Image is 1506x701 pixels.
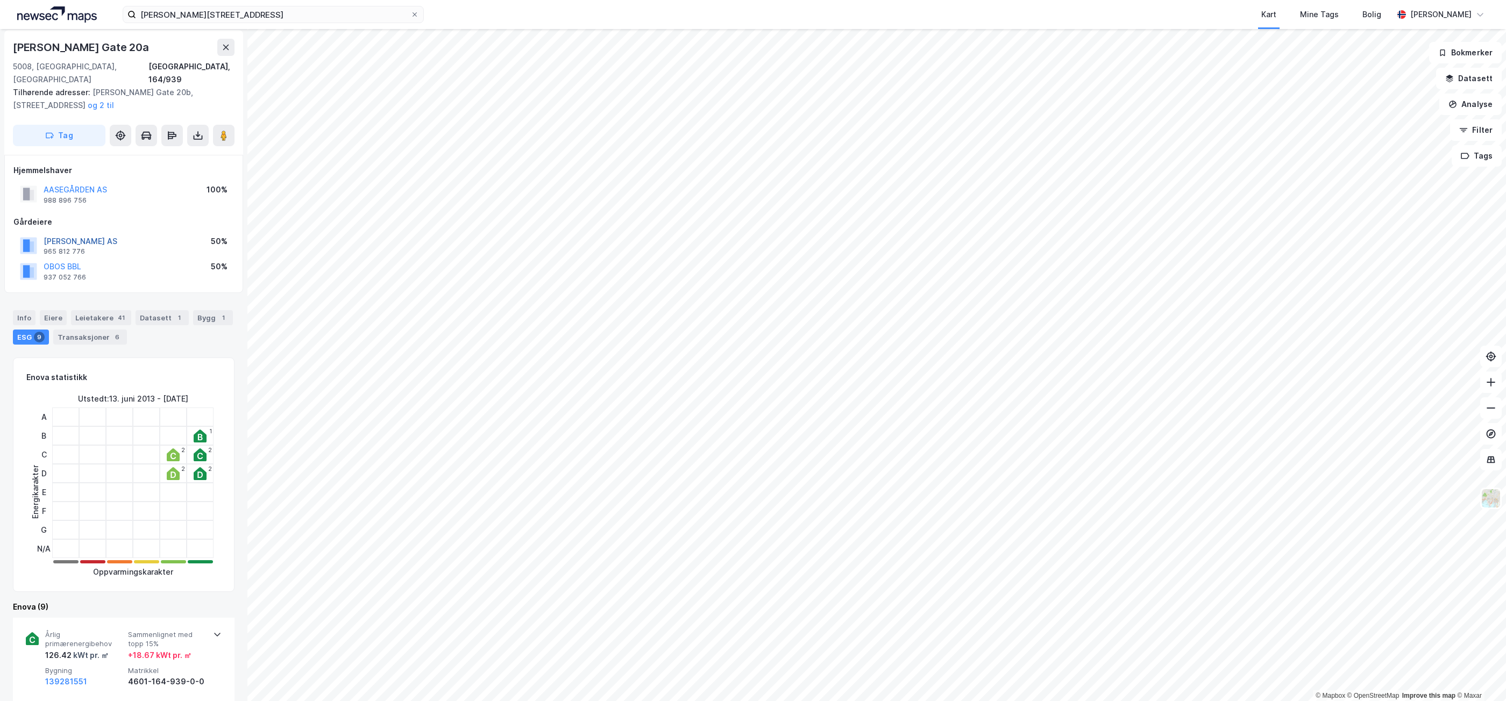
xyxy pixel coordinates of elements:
div: 50% [211,260,228,273]
div: ESG [13,330,49,345]
div: G [37,520,51,539]
div: 2 [181,466,185,472]
button: Tag [13,125,105,146]
div: 4601-164-939-0-0 [128,675,207,688]
button: Analyse [1439,94,1502,115]
div: 9 [34,332,45,342]
div: 1 [218,312,229,323]
div: 2 [181,447,185,453]
div: 1 [174,312,184,323]
span: Sammenlignet med topp 15% [128,630,207,649]
div: Oppvarmingskarakter [93,566,173,578]
div: Energikarakter [29,465,42,519]
div: Bygg [193,310,233,325]
div: Info [13,310,35,325]
div: Mine Tags [1300,8,1339,21]
img: Z [1481,488,1501,509]
button: Filter [1450,119,1502,141]
div: N/A [37,539,51,558]
span: Tilhørende adresser: [13,88,93,97]
div: 126.42 [45,649,109,662]
div: Gårdeiere [13,216,234,228]
a: OpenStreetMap [1347,692,1400,699]
div: 988 896 756 [44,196,87,205]
div: [PERSON_NAME] [1410,8,1472,21]
div: F [37,502,51,520]
div: Utstedt : 13. juni 2013 - [DATE] [78,392,188,405]
div: 41 [116,312,127,323]
a: Mapbox [1316,692,1345,699]
div: 937 052 766 [44,273,86,282]
button: Datasett [1436,68,1502,89]
button: Tags [1452,145,1502,167]
button: Bokmerker [1429,42,1502,63]
input: Søk på adresse, matrikkel, gårdeiere, leietakere eller personer [136,6,410,23]
div: A [37,407,51,426]
div: Transaksjoner [53,330,127,345]
div: Datasett [136,310,189,325]
span: Matrikkel [128,666,207,675]
div: 100% [207,183,228,196]
div: Enova (9) [13,600,235,613]
div: [GEOGRAPHIC_DATA], 164/939 [148,60,235,86]
div: 2 [208,447,212,453]
iframe: Chat Widget [1452,649,1506,701]
div: 50% [211,235,228,248]
div: C [37,445,51,464]
div: B [37,426,51,445]
div: 1 [209,428,212,434]
div: + 18.67 kWt pr. ㎡ [128,649,191,662]
div: 965 812 776 [44,247,85,256]
a: Improve this map [1402,692,1455,699]
div: E [37,483,51,502]
div: [PERSON_NAME] Gate 20a [13,39,151,56]
div: kWt pr. ㎡ [72,649,109,662]
div: 2 [208,466,212,472]
div: Bolig [1362,8,1381,21]
div: 5008, [GEOGRAPHIC_DATA], [GEOGRAPHIC_DATA] [13,60,148,86]
span: Årlig primærenergibehov [45,630,124,649]
div: Enova statistikk [26,371,87,384]
div: D [37,464,51,483]
button: 139281551 [45,675,87,688]
img: logo.a4113a55bc3d86da70a041830d287a7e.svg [17,6,97,23]
div: 6 [112,332,123,342]
div: Kart [1261,8,1276,21]
div: Leietakere [71,310,131,325]
span: Bygning [45,666,124,675]
div: Eiere [40,310,67,325]
div: Hjemmelshaver [13,164,234,177]
div: [PERSON_NAME] Gate 20b, [STREET_ADDRESS] [13,86,226,112]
